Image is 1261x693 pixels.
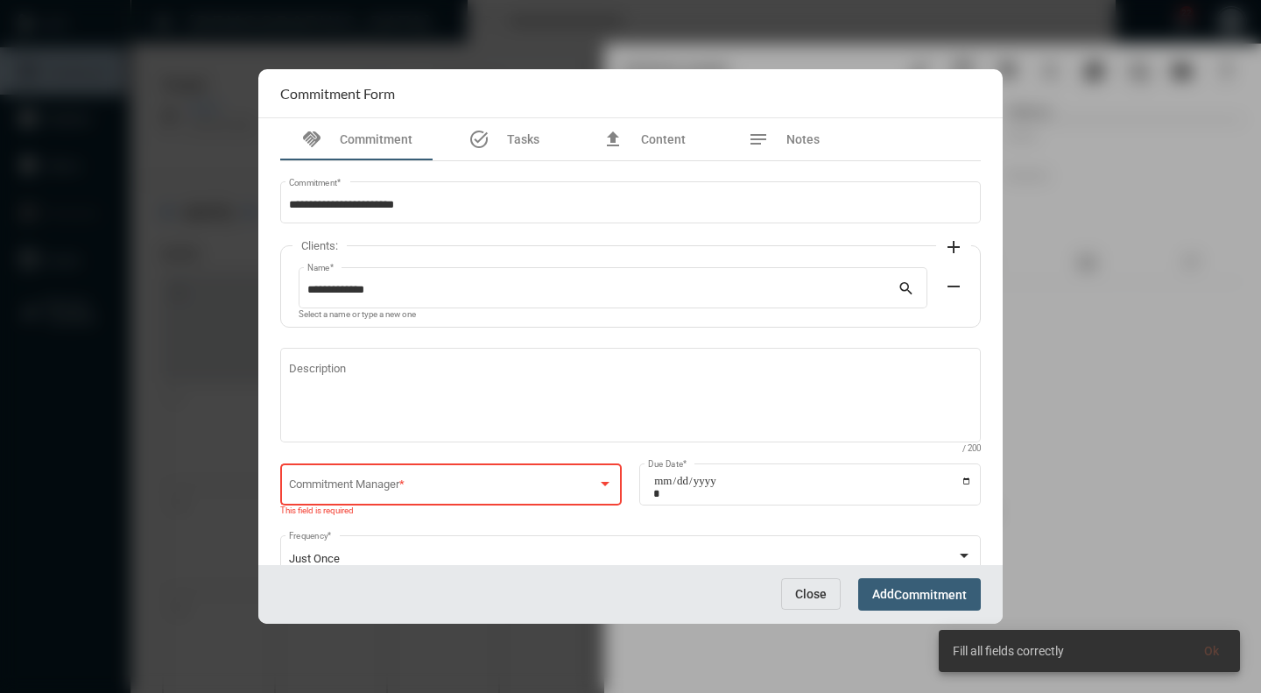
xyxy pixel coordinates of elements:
mat-hint: Select a name or type a new one [299,310,416,320]
mat-error: This field is required [280,506,622,516]
span: Commitment [894,588,967,602]
mat-icon: task_alt [468,129,490,150]
button: AddCommitment [858,578,981,611]
h2: Commitment Form [280,85,395,102]
mat-icon: add [943,237,964,258]
mat-icon: file_upload [602,129,623,150]
span: Just Once [289,552,340,565]
span: Content [641,132,686,146]
span: Notes [786,132,820,146]
span: Close [795,587,827,601]
mat-icon: handshake [301,129,322,150]
mat-icon: remove [943,276,964,297]
button: Ok [1190,635,1233,667]
mat-icon: search [898,279,919,301]
span: Ok [1204,644,1219,658]
mat-hint: / 200 [962,444,981,454]
span: Fill all fields correctly [953,642,1064,660]
span: Tasks [507,132,539,146]
button: Close [781,578,841,610]
mat-icon: notes [748,129,769,150]
span: Commitment [340,132,412,146]
span: Add [872,587,967,601]
label: Clients: [292,239,347,252]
